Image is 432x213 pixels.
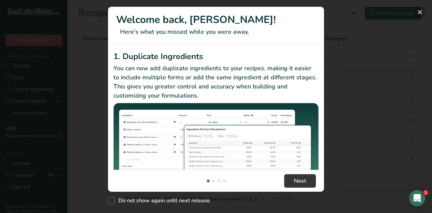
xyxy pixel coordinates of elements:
[113,64,319,100] p: You can now add duplicate ingredients to your recipes, making it easier to include multiple forms...
[409,190,425,206] iframe: Intercom live chat
[423,190,428,195] span: 1
[113,50,319,62] h2: 1. Duplicate Ingredients
[115,197,210,204] span: Do not show again until next release
[294,177,306,185] span: Next
[116,12,316,27] h1: Welcome back, [PERSON_NAME]!
[113,103,319,180] img: Duplicate Ingredients
[116,27,316,36] p: Here's what you missed while you were away.
[284,174,316,188] button: Next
